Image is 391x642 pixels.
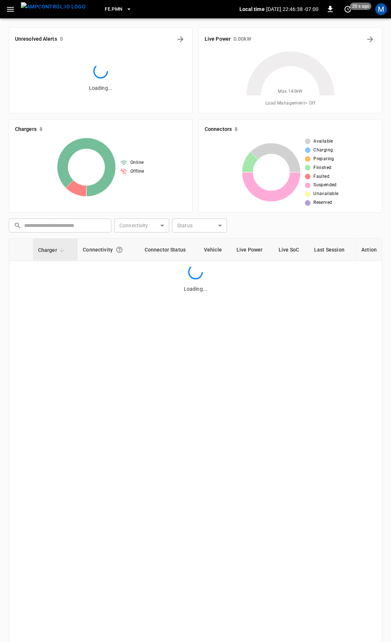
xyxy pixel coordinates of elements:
span: Charger [38,246,67,254]
p: [DATE] 22:46:38 -07:00 [266,5,319,13]
span: Reserved [313,199,332,206]
img: ampcontrol.io logo [21,2,86,11]
span: Finished [313,164,331,172]
th: Action [356,239,382,261]
h6: 8 [235,125,238,133]
h6: Connectors [205,125,232,133]
span: FE.PMN [105,5,122,14]
th: Vehicle [199,239,231,261]
span: Charging [313,147,333,154]
button: FE.PMN [102,2,135,16]
span: Faulted [313,173,329,180]
span: Offline [130,168,144,175]
p: Local time [239,5,265,13]
span: Suspended [313,181,337,189]
h6: 8 [40,125,42,133]
span: Preparing [313,155,334,163]
div: Connectivity [83,243,134,256]
span: Load Management = Off [265,100,315,107]
span: Available [313,138,333,145]
h6: 0 [60,35,63,43]
th: Last Session [309,239,356,261]
button: All Alerts [175,33,186,45]
span: Loading... [89,85,112,91]
th: Live Power [231,239,273,261]
button: Connection between the charger and our software. [113,243,126,256]
span: Online [130,159,144,166]
button: Energy Overview [364,33,376,45]
h6: Unresolved Alerts [15,35,57,43]
h6: Live Power [205,35,231,43]
span: 20 s ago [350,3,372,10]
button: set refresh interval [342,3,354,15]
span: Loading... [184,286,207,292]
h6: 0.00 kW [234,35,251,43]
th: Live SoC [273,239,309,261]
span: Max. 140 kW [278,88,303,95]
h6: Chargers [15,125,37,133]
span: Unavailable [313,190,338,198]
div: profile-icon [375,3,387,15]
th: Connector Status [139,239,199,261]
